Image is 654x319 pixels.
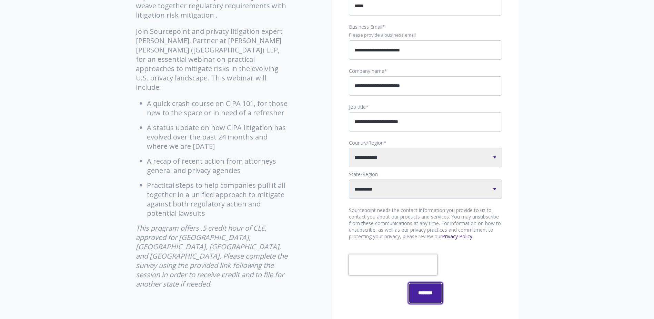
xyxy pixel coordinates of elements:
[136,223,288,289] em: This program offers .5 credit hour of CLE, approved for [GEOGRAPHIC_DATA], [GEOGRAPHIC_DATA], [GE...
[147,123,289,151] li: A status update on how CIPA litigation has evolved over the past 24 months and where we are [DATE]
[442,233,472,240] a: Privacy Policy
[349,23,382,30] span: Business Email
[349,68,384,74] span: Company name
[349,32,502,38] legend: Please provide a business email
[349,171,378,177] span: State/Region
[349,254,437,275] iframe: reCAPTCHA
[136,27,289,92] p: Join Sourcepoint and privacy litigation expert [PERSON_NAME], Partner at [PERSON_NAME] [PERSON_NA...
[147,99,289,117] li: A quick crash course on CIPA 101, for those new to the space or in need of a refresher
[349,139,384,146] span: Country/Region
[349,104,366,110] span: Job title
[349,207,502,240] p: Sourcepoint needs the contact information you provide to us to contact you about our products and...
[147,156,289,175] li: A recap of recent action from attorneys general and privacy agencies
[147,181,289,218] li: Practical steps to help companies pull it all together in a unified approach to mitigate against ...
